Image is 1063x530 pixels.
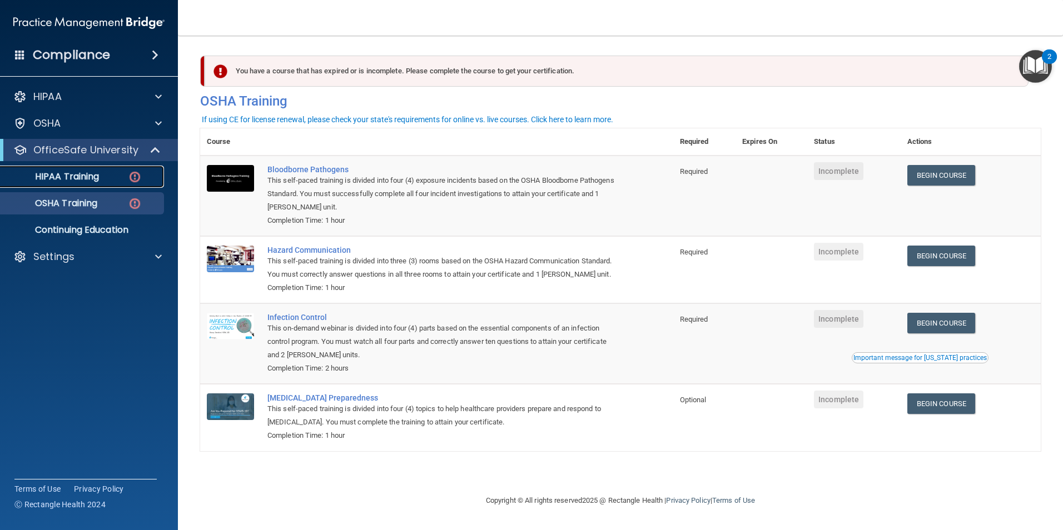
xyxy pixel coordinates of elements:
span: Required [680,167,708,176]
a: Bloodborne Pathogens [267,165,618,174]
div: If using CE for license renewal, please check your state's requirements for online vs. live cours... [202,116,613,123]
span: Required [680,315,708,323]
span: Required [680,248,708,256]
p: HIPAA Training [7,171,99,182]
th: Required [673,128,736,156]
span: Optional [680,396,707,404]
a: Terms of Use [14,483,61,494]
div: This self-paced training is divided into four (4) topics to help healthcare providers prepare and... [267,402,618,429]
div: This on-demand webinar is divided into four (4) parts based on the essential components of an inf... [267,322,618,362]
a: Infection Control [267,313,618,322]
th: Status [807,128,901,156]
a: Begin Course [907,313,975,333]
th: Actions [901,128,1041,156]
div: Completion Time: 2 hours [267,362,618,375]
th: Course [200,128,261,156]
a: Hazard Communication [267,246,618,254]
a: Privacy Policy [74,483,124,494]
th: Expires On [736,128,807,156]
p: HIPAA [33,90,62,103]
div: Completion Time: 1 hour [267,214,618,227]
div: Completion Time: 1 hour [267,281,618,294]
h4: Compliance [33,47,110,63]
img: danger-circle.6113f641.png [128,197,142,211]
a: HIPAA [13,90,162,103]
div: 2 [1047,57,1051,71]
p: Continuing Education [7,224,159,236]
a: OSHA [13,117,162,130]
a: Settings [13,250,162,263]
p: OSHA [33,117,61,130]
button: If using CE for license renewal, please check your state's requirements for online vs. live cours... [200,114,615,125]
img: PMB logo [13,12,165,34]
a: Privacy Policy [666,496,710,504]
button: Read this if you are a dental practitioner in the state of CA [852,352,989,363]
p: OSHA Training [7,198,97,209]
div: This self-paced training is divided into four (4) exposure incidents based on the OSHA Bloodborne... [267,174,618,214]
div: This self-paced training is divided into three (3) rooms based on the OSHA Hazard Communication S... [267,254,618,281]
div: Completion Time: 1 hour [267,429,618,442]
a: Begin Course [907,246,975,266]
p: Settings [33,250,74,263]
div: You have a course that has expired or is incomplete. Please complete the course to get your certi... [205,56,1029,87]
img: danger-circle.6113f641.png [128,170,142,184]
h4: OSHA Training [200,93,1041,109]
p: OfficeSafe University [33,143,138,157]
div: Important message for [US_STATE] practices [853,354,987,361]
a: Terms of Use [712,496,755,504]
a: Begin Course [907,393,975,414]
a: Begin Course [907,165,975,186]
span: Incomplete [814,391,863,408]
span: Ⓒ Rectangle Health 2024 [14,499,106,510]
span: Incomplete [814,310,863,328]
span: Incomplete [814,162,863,180]
a: [MEDICAL_DATA] Preparedness [267,393,618,402]
img: exclamation-circle-solid-danger.72ef9ffc.png [213,64,227,78]
span: Incomplete [814,243,863,261]
div: Copyright © All rights reserved 2025 @ Rectangle Health | | [418,483,823,518]
a: OfficeSafe University [13,143,161,157]
button: Open Resource Center, 2 new notifications [1019,50,1052,83]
